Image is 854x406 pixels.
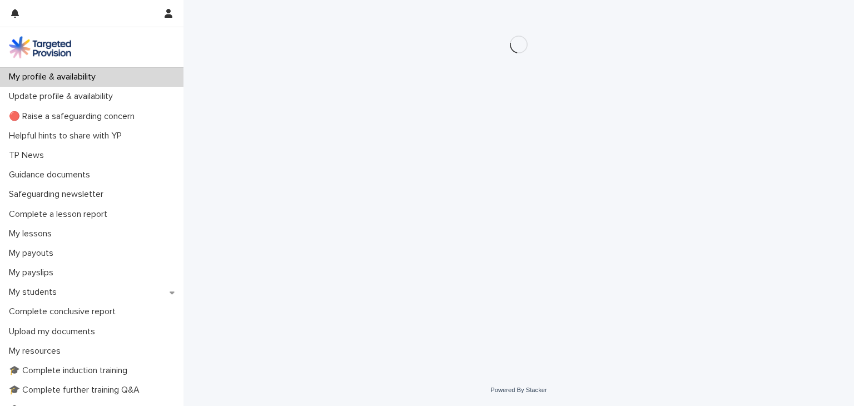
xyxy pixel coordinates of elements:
p: My payslips [4,268,62,278]
p: 🎓 Complete further training Q&A [4,385,148,395]
p: My profile & availability [4,72,105,82]
p: 🔴 Raise a safeguarding concern [4,111,143,122]
p: My lessons [4,229,61,239]
a: Powered By Stacker [490,387,547,393]
p: My payouts [4,248,62,259]
p: Complete conclusive report [4,306,125,317]
p: Safeguarding newsletter [4,189,112,200]
p: My students [4,287,66,298]
p: Update profile & availability [4,91,122,102]
p: Complete a lesson report [4,209,116,220]
p: Guidance documents [4,170,99,180]
img: M5nRWzHhSzIhMunXDL62 [9,36,71,58]
p: 🎓 Complete induction training [4,365,136,376]
p: TP News [4,150,53,161]
p: My resources [4,346,69,357]
p: Upload my documents [4,326,104,337]
p: Helpful hints to share with YP [4,131,131,141]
